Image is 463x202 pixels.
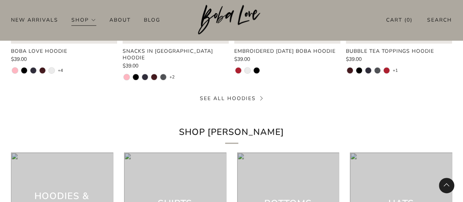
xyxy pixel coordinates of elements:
[123,63,229,69] a: $39.00
[123,48,229,61] a: Snacks in [GEOGRAPHIC_DATA] Hoodie
[169,74,175,80] a: +2
[346,48,452,55] a: Bubble Tea Toppings Hoodie
[144,14,160,26] a: Blog
[234,57,340,62] a: $39.00
[58,67,63,73] a: +4
[234,48,340,55] a: Embroidered [DATE] Boba Hoodie
[123,62,138,69] span: $39.00
[11,57,117,62] a: $39.00
[346,57,452,62] a: $39.00
[198,5,265,35] img: Boba Love
[346,56,362,63] span: $39.00
[234,48,336,55] product-card-title: Embroidered [DATE] Boba Hoodie
[427,14,452,26] a: Search
[11,48,67,55] product-card-title: Boba Love Hoodie
[11,48,117,55] a: Boba Love Hoodie
[234,56,250,63] span: $39.00
[71,14,96,26] a: Shop
[439,178,454,193] back-to-top-button: Back to top
[123,48,213,61] product-card-title: Snacks in [GEOGRAPHIC_DATA] Hoodie
[346,48,434,55] product-card-title: Bubble Tea Toppings Hoodie
[111,125,352,143] h2: Shop [PERSON_NAME]
[200,95,263,102] a: See all hoodies
[386,14,412,26] a: Cart
[407,16,410,23] items-count: 0
[11,14,58,26] a: New Arrivals
[109,14,131,26] a: About
[11,56,27,63] span: $39.00
[393,67,398,73] a: +1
